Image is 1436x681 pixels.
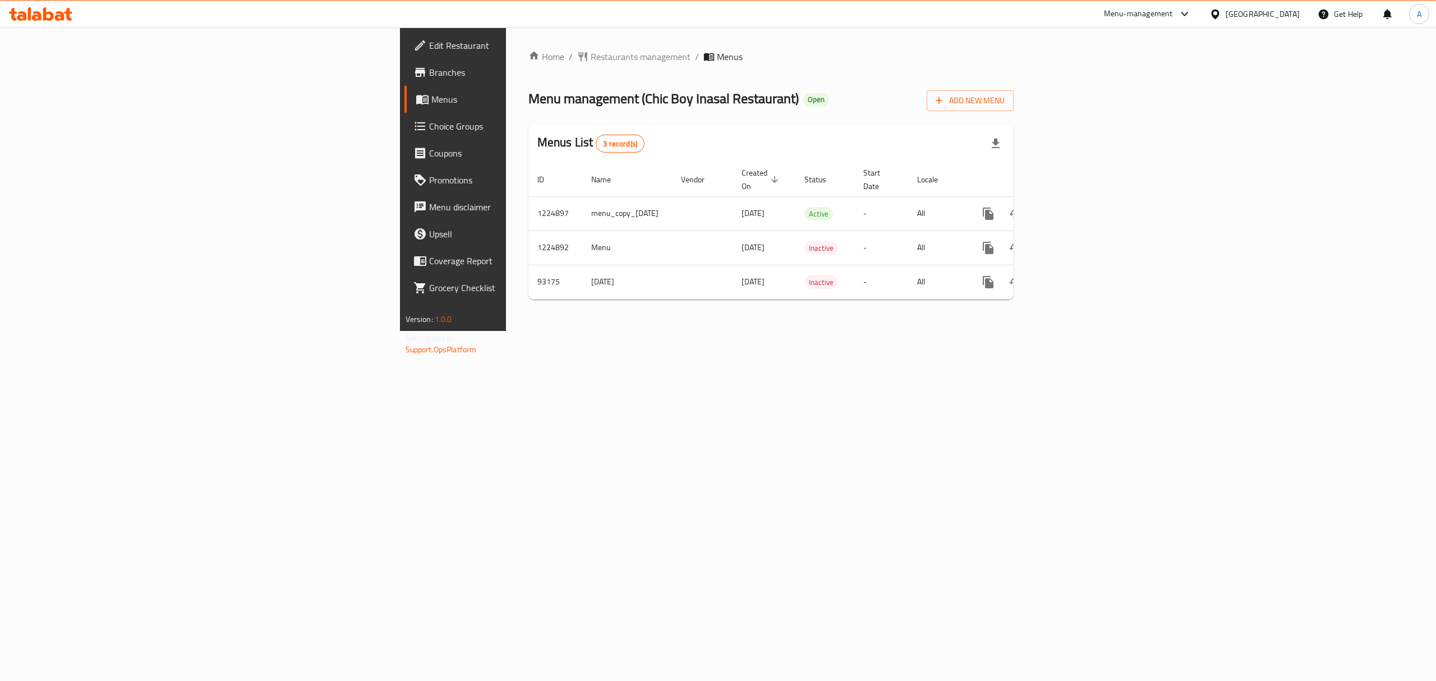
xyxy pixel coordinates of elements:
[429,39,631,52] span: Edit Restaurant
[804,241,838,255] div: Inactive
[908,265,966,299] td: All
[742,166,782,193] span: Created On
[528,50,1014,63] nav: breadcrumb
[528,163,1092,300] table: enhanced table
[404,113,640,140] a: Choice Groups
[863,166,895,193] span: Start Date
[1002,234,1029,261] button: Change Status
[404,59,640,86] a: Branches
[908,231,966,265] td: All
[1002,200,1029,227] button: Change Status
[406,331,457,346] span: Get support on:
[1104,7,1173,21] div: Menu-management
[537,173,559,186] span: ID
[429,119,631,133] span: Choice Groups
[596,135,645,153] div: Total records count
[1226,8,1300,20] div: [GEOGRAPHIC_DATA]
[429,173,631,187] span: Promotions
[429,227,631,241] span: Upsell
[404,274,640,301] a: Grocery Checklist
[854,265,908,299] td: -
[717,50,743,63] span: Menus
[804,173,841,186] span: Status
[804,207,833,220] div: Active
[975,234,1002,261] button: more
[854,196,908,231] td: -
[742,274,765,289] span: [DATE]
[742,240,765,255] span: [DATE]
[404,140,640,167] a: Coupons
[429,66,631,79] span: Branches
[742,206,765,220] span: [DATE]
[596,139,644,149] span: 3 record(s)
[975,200,1002,227] button: more
[431,93,631,106] span: Menus
[429,254,631,268] span: Coverage Report
[917,173,952,186] span: Locale
[854,231,908,265] td: -
[591,173,625,186] span: Name
[404,167,640,194] a: Promotions
[404,247,640,274] a: Coverage Report
[537,134,645,153] h2: Menus List
[695,50,699,63] li: /
[404,194,640,220] a: Menu disclaimer
[429,200,631,214] span: Menu disclaimer
[803,95,829,104] span: Open
[1417,8,1421,20] span: A
[908,196,966,231] td: All
[1002,269,1029,296] button: Change Status
[429,146,631,160] span: Coupons
[406,342,477,357] a: Support.OpsPlatform
[975,269,1002,296] button: more
[429,281,631,295] span: Grocery Checklist
[404,32,640,59] a: Edit Restaurant
[528,86,799,111] span: Menu management ( Chic Boy Inasal Restaurant )
[406,312,433,326] span: Version:
[404,220,640,247] a: Upsell
[936,94,1005,108] span: Add New Menu
[404,86,640,113] a: Menus
[804,276,838,289] span: Inactive
[435,312,452,326] span: 1.0.0
[966,163,1092,197] th: Actions
[681,173,719,186] span: Vendor
[804,208,833,220] span: Active
[982,130,1009,157] div: Export file
[927,90,1014,111] button: Add New Menu
[803,93,829,107] div: Open
[804,275,838,289] div: Inactive
[804,242,838,255] span: Inactive
[591,50,691,63] span: Restaurants management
